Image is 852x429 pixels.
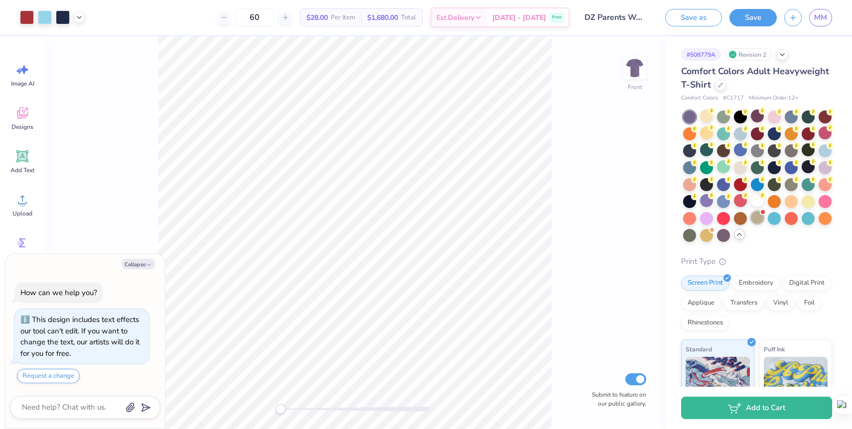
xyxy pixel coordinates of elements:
span: Add Text [10,166,34,174]
span: Image AI [11,80,34,88]
div: Transfers [724,296,764,311]
span: Est. Delivery [436,12,474,23]
div: How can we help you? [20,288,97,298]
span: [DATE] - [DATE] [492,12,546,23]
img: Standard [686,357,750,407]
input: Untitled Design [577,7,650,27]
div: Front [628,83,642,92]
div: Print Type [681,256,832,267]
span: Designs [11,123,33,131]
button: Collapse [122,259,155,269]
div: Revision 2 [726,48,772,61]
span: MM [814,12,827,23]
button: Save [729,9,777,26]
div: Digital Print [783,276,831,291]
span: Per Item [331,12,355,23]
span: Comfort Colors [681,94,718,103]
span: Comfort Colors Adult Heavyweight T-Shirt [681,65,829,91]
span: # C1717 [723,94,744,103]
div: Foil [798,296,821,311]
span: Free [552,14,562,21]
input: – – [235,8,274,26]
div: Applique [681,296,721,311]
img: Puff Ink [764,357,828,407]
button: Save as [665,9,722,26]
span: Puff Ink [764,344,785,354]
div: Vinyl [767,296,795,311]
div: Rhinestones [681,316,729,330]
div: Accessibility label [276,404,285,414]
div: Embroidery [732,276,780,291]
span: Upload [12,210,32,217]
span: Total [401,12,416,23]
span: Minimum Order: 12 + [749,94,799,103]
label: Submit to feature on our public gallery. [586,390,646,408]
span: $1,680.00 [367,12,398,23]
img: Front [625,58,645,78]
div: # 508779A [681,48,721,61]
button: Request a change [17,369,80,383]
div: This design includes text effects our tool can't edit. If you want to change the text, our artist... [20,315,140,358]
span: $28.00 [306,12,328,23]
button: Add to Cart [681,397,832,419]
span: Standard [686,344,712,354]
div: Screen Print [681,276,729,291]
a: MM [809,9,832,26]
